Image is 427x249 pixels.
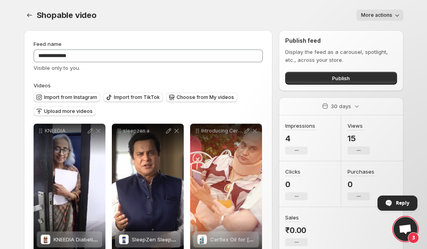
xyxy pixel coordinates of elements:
p: 0 [285,180,308,189]
button: Import from TikTok [103,93,163,102]
p: Display the feed as a carousel, spotlight, etc., across your store. [285,48,397,64]
button: Settings [24,10,35,21]
span: Videos [34,82,51,89]
p: KNEEDIA [45,128,86,134]
span: More actions [361,12,392,18]
img: KNEEDIA Diabetic-Safe Joint Support Supplement, 30 Tablets, with Boswellia, Glucosamine, MSM and ... [41,235,50,244]
span: KNEEDIA Diabetic-Safe Joint Support Supplement, 30 Tablets, with Boswellia, [MEDICAL_DATA], MSM a... [54,236,340,243]
h3: Clicks [285,168,300,176]
p: 15 [348,134,370,143]
img: SleepZen Sleep Support Tablets | Non-Habit Forming Sleep Aid with Melatonin, Ashwagandha & Valeri... [119,235,129,244]
h3: Views [348,122,363,130]
h3: Sales [285,213,299,221]
span: Visible only to you. [34,65,80,71]
button: Publish [285,72,397,85]
p: 30 days [331,102,351,110]
button: Choose from My videos [166,93,237,102]
p: ₹0.00 [285,225,308,235]
span: Reply [396,196,409,210]
p: sleepzen a [123,128,165,134]
span: Publish [332,74,350,82]
span: Choose from My videos [177,94,234,101]
img: Cerflex Oil for Cervical Spondylosis | Ayurvedic Neck Pain Relief Oil | Fast-Acting Herbal Formul... [198,235,206,244]
div: Open chat [393,217,417,241]
p: Introducing Cerflex Oil by Alita Nutraceuticals ideally curated for [MEDICAL_DATA] painrelief [201,128,243,134]
h3: Purchases [348,168,374,176]
button: Upload more videos [34,107,96,116]
p: 0 [348,180,374,189]
span: Import from TikTok [114,94,160,101]
span: Shopable video [37,10,97,20]
p: 4 [285,134,315,143]
span: Feed name [34,41,62,47]
span: Upload more videos [44,108,93,115]
button: Import from Instagram [34,93,100,102]
span: 3 [408,232,419,243]
h2: Publish feed [285,37,397,45]
button: More actions [356,10,403,21]
span: Import from Instagram [44,94,97,101]
h3: Impressions [285,122,315,130]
